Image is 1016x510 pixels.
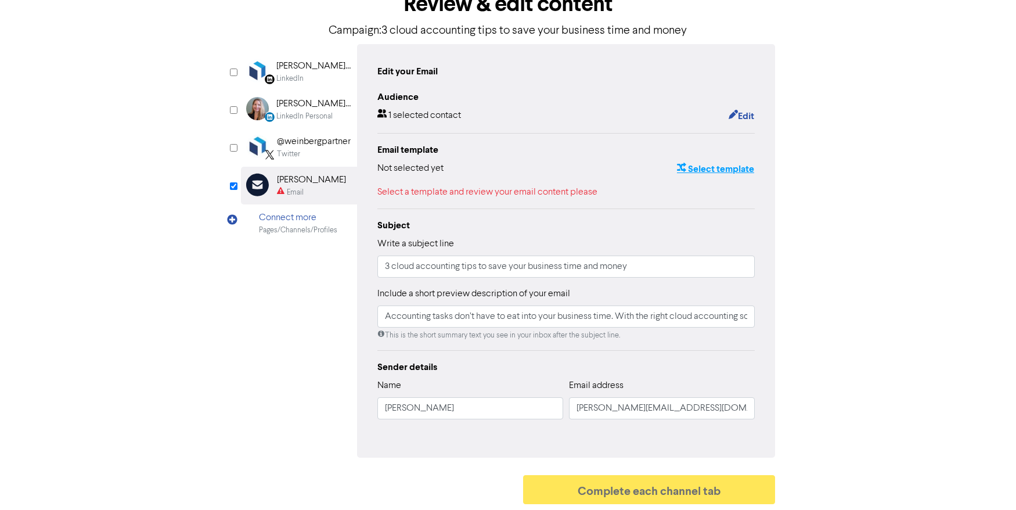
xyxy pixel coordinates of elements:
div: @weinbergpartner [277,135,351,149]
div: Connect morePages/Channels/Profiles [241,204,357,242]
div: Select a template and review your email content please [377,185,755,199]
div: [PERSON_NAME] [PERSON_NAME] [276,97,351,111]
div: Twitter [277,149,300,160]
div: Connect more [259,211,337,225]
label: Email address [569,379,624,393]
div: [PERSON_NAME] Partners, Ltd. [276,59,351,73]
div: [PERSON_NAME] [277,173,346,187]
label: Write a subject line [377,237,454,251]
iframe: Chat Widget [958,454,1016,510]
p: Campaign: 3 cloud accounting tips to save your business time and money [241,22,775,39]
div: This is the short summary text you see in your inbox after the subject line. [377,330,755,341]
div: Subject [377,218,755,232]
div: LinkedIn [276,73,304,84]
img: LinkedinPersonal [246,97,269,120]
div: LinkedIn Personal [276,111,333,122]
div: Email [287,187,304,198]
div: LinkedinPersonal [PERSON_NAME] [PERSON_NAME]LinkedIn Personal [241,91,357,128]
div: Not selected yet [377,161,444,177]
button: Complete each channel tab [523,475,775,504]
label: Include a short preview description of your email [377,287,570,301]
div: Twitter@weinbergpartnerTwitter [241,128,357,166]
button: Edit [728,109,755,124]
label: Name [377,379,401,393]
div: 1 selected contact [377,109,461,124]
div: Edit your Email [377,64,438,78]
div: [PERSON_NAME]Email [241,167,357,204]
div: Audience [377,90,755,104]
img: Twitter [246,135,269,158]
img: Linkedin [246,59,269,82]
button: Select template [676,161,755,177]
div: Email template [377,143,755,157]
div: Pages/Channels/Profiles [259,225,337,236]
div: Linkedin [PERSON_NAME] Partners, Ltd.LinkedIn [241,53,357,91]
div: Sender details [377,360,755,374]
